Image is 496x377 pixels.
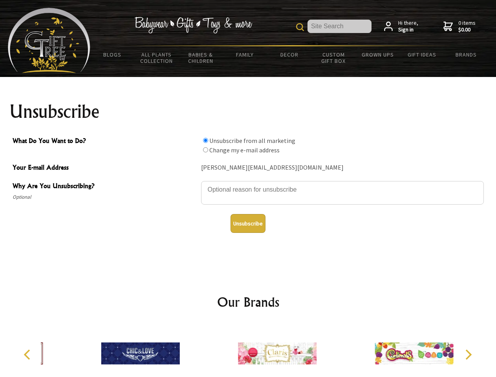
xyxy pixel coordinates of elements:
[134,17,252,33] img: Babywear - Gifts - Toys & more
[231,214,265,233] button: Unsubscribe
[8,8,90,73] img: Babyware - Gifts - Toys and more...
[296,23,304,31] img: product search
[444,46,489,63] a: Brands
[9,102,487,121] h1: Unsubscribe
[203,138,208,143] input: What Do You Want to Do?
[179,46,223,69] a: Babies & Children
[203,147,208,152] input: What Do You Want to Do?
[458,19,476,33] span: 0 items
[90,46,135,63] a: BLOGS
[311,46,356,69] a: Custom Gift Box
[443,20,476,33] a: 0 items$0.00
[13,181,197,192] span: Why Are You Unsubscribing?
[398,20,418,33] span: Hi there,
[459,346,477,363] button: Next
[458,26,476,33] strong: $0.00
[13,163,197,174] span: Your E-mail Address
[209,137,295,145] label: Unsubscribe from all marketing
[13,192,197,202] span: Optional
[13,136,197,147] span: What Do You Want to Do?
[201,162,484,174] div: [PERSON_NAME][EMAIL_ADDRESS][DOMAIN_NAME]
[267,46,311,63] a: Decor
[16,293,481,311] h2: Our Brands
[201,181,484,205] textarea: Why Are You Unsubscribing?
[384,20,418,33] a: Hi there,Sign in
[398,26,418,33] strong: Sign in
[223,46,267,63] a: Family
[400,46,444,63] a: Gift Ideas
[209,146,280,154] label: Change my e-mail address
[20,346,37,363] button: Previous
[355,46,400,63] a: Grown Ups
[135,46,179,69] a: All Plants Collection
[307,20,372,33] input: Site Search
